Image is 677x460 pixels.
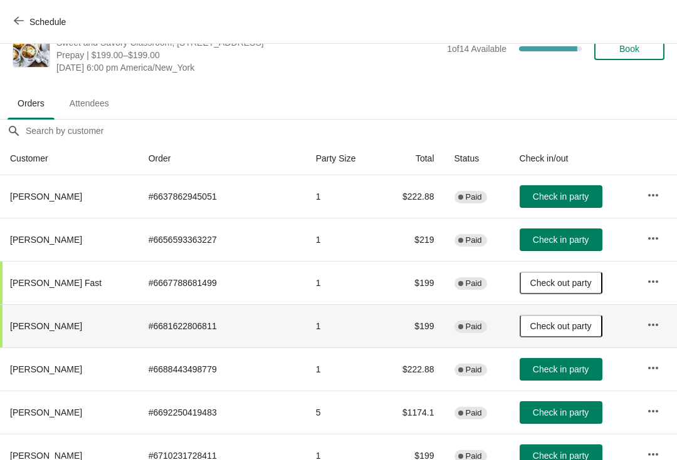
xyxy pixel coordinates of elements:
[380,347,444,391] td: $222.88
[380,304,444,347] td: $199
[306,391,380,434] td: 5
[520,272,602,294] button: Check out party
[447,44,506,54] span: 1 of 14 Available
[380,391,444,434] td: $1174.1
[10,407,82,417] span: [PERSON_NAME]
[466,365,482,375] span: Paid
[466,235,482,245] span: Paid
[533,235,589,245] span: Check in party
[380,218,444,261] td: $219
[619,44,639,54] span: Book
[13,31,50,67] img: French Classical Date Night: Saturday, September 27th (Price includes 1 Couple)
[520,358,602,381] button: Check in party
[466,279,482,289] span: Paid
[139,347,306,391] td: # 6688443498779
[306,175,380,218] td: 1
[306,261,380,304] td: 1
[444,142,510,175] th: Status
[56,49,441,61] span: Prepay | $199.00–$199.00
[466,408,482,418] span: Paid
[520,315,602,337] button: Check out party
[306,218,380,261] td: 1
[60,92,119,115] span: Attendees
[380,261,444,304] td: $199
[10,235,82,245] span: [PERSON_NAME]
[139,142,306,175] th: Order
[29,17,66,27] span: Schedule
[8,92,55,115] span: Orders
[10,364,82,374] span: [PERSON_NAME]
[533,192,589,202] span: Check in party
[10,192,82,202] span: [PERSON_NAME]
[380,175,444,218] td: $222.88
[530,278,592,288] span: Check out party
[510,142,637,175] th: Check in/out
[380,142,444,175] th: Total
[56,61,441,74] span: [DATE] 6:00 pm America/New_York
[10,321,82,331] span: [PERSON_NAME]
[594,38,664,60] button: Book
[139,218,306,261] td: # 6656593363227
[520,228,602,251] button: Check in party
[466,322,482,332] span: Paid
[25,120,677,142] input: Search by customer
[466,192,482,202] span: Paid
[520,185,602,208] button: Check in party
[306,142,380,175] th: Party Size
[139,261,306,304] td: # 6667788681499
[10,278,102,288] span: [PERSON_NAME] Fast
[6,11,76,33] button: Schedule
[520,401,602,424] button: Check in party
[306,304,380,347] td: 1
[306,347,380,391] td: 1
[530,321,592,331] span: Check out party
[533,364,589,374] span: Check in party
[139,304,306,347] td: # 6681622806811
[139,391,306,434] td: # 6692250419483
[533,407,589,417] span: Check in party
[139,175,306,218] td: # 6637862945051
